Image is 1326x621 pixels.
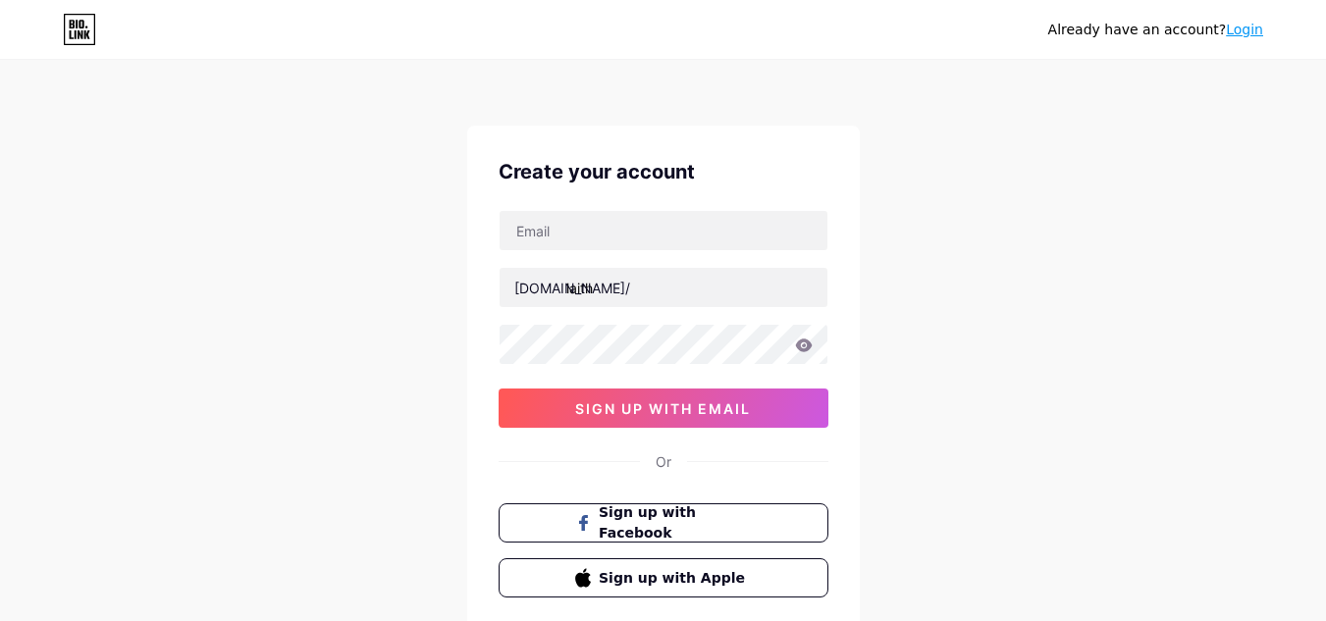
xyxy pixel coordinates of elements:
button: Sign up with Facebook [499,503,828,543]
input: Email [500,211,827,250]
div: Or [656,451,671,472]
span: sign up with email [575,400,751,417]
button: Sign up with Apple [499,558,828,597]
span: Sign up with Apple [599,568,751,589]
a: Login [1226,22,1263,37]
div: Create your account [499,157,828,186]
input: username [500,268,827,307]
button: sign up with email [499,388,828,428]
span: Sign up with Facebook [599,502,751,543]
div: [DOMAIN_NAME]/ [514,278,630,298]
div: Already have an account? [1048,20,1263,40]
